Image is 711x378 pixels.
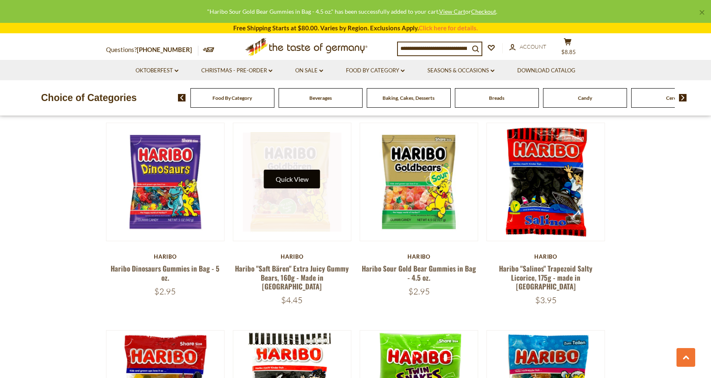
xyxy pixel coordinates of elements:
img: Haribo [487,123,605,241]
div: Haribo [486,253,605,260]
img: previous arrow [178,94,186,101]
button: $8.85 [555,38,580,59]
a: Christmas - PRE-ORDER [201,66,272,75]
span: $2.95 [154,286,176,296]
a: Food By Category [346,66,405,75]
div: Haribo [106,253,225,260]
span: Account [520,43,546,50]
a: Oktoberfest [136,66,178,75]
img: next arrow [679,94,687,101]
a: Haribo "Salinos" Trapezoid Salty Licorice, 175g - made in [GEOGRAPHIC_DATA] [499,263,592,292]
span: $2.95 [408,286,430,296]
img: Haribo [360,123,478,241]
img: Haribo [233,123,351,241]
img: Haribo [106,123,224,241]
a: Click here for details. [419,24,478,32]
span: $4.45 [281,295,303,305]
a: Cereal [666,95,680,101]
a: On Sale [295,66,323,75]
a: Beverages [309,95,332,101]
span: $8.85 [561,49,576,55]
a: View Cart [439,8,465,15]
a: × [699,10,704,15]
a: Breads [489,95,504,101]
div: Haribo [233,253,351,260]
div: Haribo [360,253,478,260]
a: Candy [578,95,592,101]
a: Seasons & Occasions [427,66,494,75]
button: Quick View [264,170,320,188]
span: $3.95 [535,295,557,305]
a: Account [509,42,546,52]
a: Download Catalog [517,66,575,75]
a: Haribo "Saft Bären" Extra Juicy Gummy Bears, 160g - Made in [GEOGRAPHIC_DATA] [235,263,349,292]
a: Food By Category [212,95,252,101]
a: Haribo Sour Gold Bear Gummies in Bag - 4.5 oz. [362,263,476,282]
a: Baking, Cakes, Desserts [383,95,434,101]
div: "Haribo Sour Gold Bear Gummies in Bag - 4.5 oz." has been successfully added to your cart. or . [7,7,698,16]
a: Haribo Dinosaurs Gummies in Bag - 5 oz. [111,263,220,282]
a: [PHONE_NUMBER] [137,46,192,53]
p: Questions? [106,44,198,55]
a: Checkout [471,8,496,15]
